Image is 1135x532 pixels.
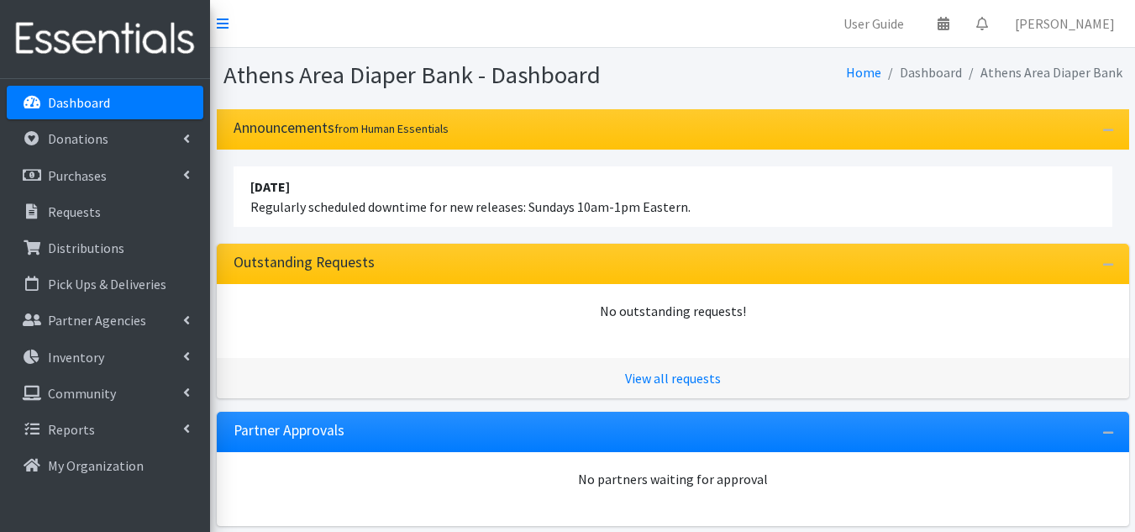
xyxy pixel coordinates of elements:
p: Reports [48,421,95,438]
p: Pick Ups & Deliveries [48,276,166,292]
a: Partner Agencies [7,303,203,337]
a: View all requests [625,370,721,387]
a: Donations [7,122,203,155]
img: HumanEssentials [7,11,203,67]
p: Purchases [48,167,107,184]
h3: Outstanding Requests [234,254,375,271]
p: Dashboard [48,94,110,111]
div: No outstanding requests! [234,301,1112,321]
h3: Partner Approvals [234,422,344,440]
div: No partners waiting for approval [234,469,1112,489]
p: My Organization [48,457,144,474]
p: Requests [48,203,101,220]
a: Requests [7,195,203,229]
a: My Organization [7,449,203,482]
a: Reports [7,413,203,446]
a: User Guide [830,7,917,40]
a: Dashboard [7,86,203,119]
a: Home [846,64,881,81]
p: Donations [48,130,108,147]
li: Regularly scheduled downtime for new releases: Sundays 10am-1pm Eastern. [234,166,1112,227]
p: Distributions [48,240,124,256]
small: from Human Essentials [334,121,449,136]
a: Pick Ups & Deliveries [7,267,203,301]
a: Distributions [7,231,203,265]
p: Community [48,385,116,402]
p: Partner Agencies [48,312,146,329]
h1: Athens Area Diaper Bank - Dashboard [223,61,667,90]
a: Purchases [7,159,203,192]
li: Athens Area Diaper Bank [962,61,1122,85]
strong: [DATE] [250,178,290,195]
h3: Announcements [234,119,449,137]
p: Inventory [48,349,104,366]
li: Dashboard [881,61,962,85]
a: Inventory [7,340,203,374]
a: Community [7,377,203,410]
a: [PERSON_NAME] [1001,7,1128,40]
